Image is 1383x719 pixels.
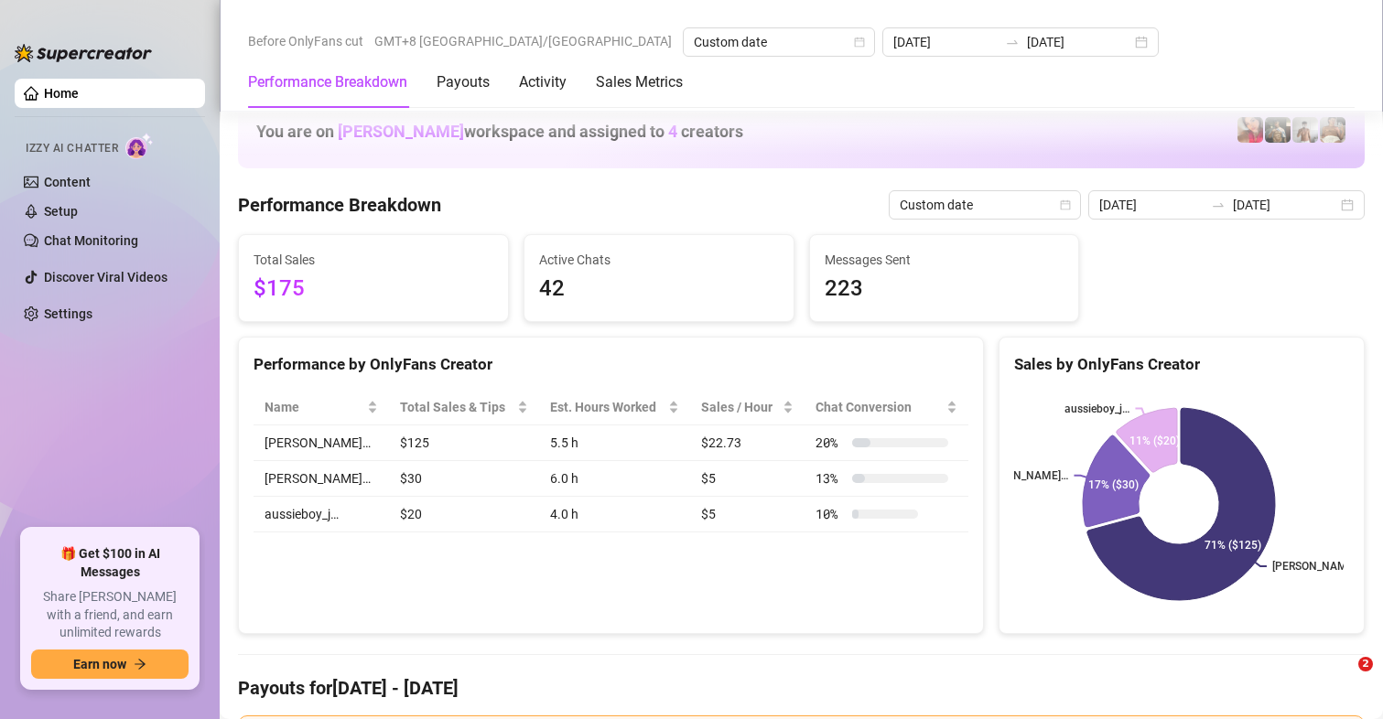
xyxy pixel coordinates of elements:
[690,461,805,497] td: $5
[1014,352,1349,377] div: Sales by OnlyFans Creator
[900,191,1070,219] span: Custom date
[44,175,91,189] a: Content
[539,425,690,461] td: 5.5 h
[816,504,845,524] span: 10 %
[816,433,845,453] span: 20 %
[248,27,363,55] span: Before OnlyFans cut
[31,545,189,581] span: 🎁 Get $100 in AI Messages
[978,469,1069,482] text: [PERSON_NAME]…
[44,86,79,101] a: Home
[73,657,126,671] span: Earn now
[254,497,389,532] td: aussieboy_j…
[1265,117,1291,143] img: Tony
[1005,35,1020,49] span: swap-right
[238,192,441,218] h4: Performance Breakdown
[254,352,968,377] div: Performance by OnlyFans Creator
[256,122,743,142] h1: You are on workspace and assigned to creators
[437,71,490,93] div: Payouts
[248,71,407,93] div: Performance Breakdown
[1272,560,1364,573] text: [PERSON_NAME]…
[389,497,539,532] td: $20
[238,675,1365,701] h4: Payouts for [DATE] - [DATE]
[1065,402,1130,415] text: aussieboy_j…
[400,397,513,417] span: Total Sales & Tips
[254,425,389,461] td: [PERSON_NAME]…
[539,461,690,497] td: 6.0 h
[668,122,677,141] span: 4
[1099,195,1204,215] input: Start date
[539,497,690,532] td: 4.0 h
[694,28,864,56] span: Custom date
[254,390,389,425] th: Name
[1321,657,1365,701] iframe: Intercom live chat
[254,461,389,497] td: [PERSON_NAME]…
[690,425,805,461] td: $22.73
[1320,117,1345,143] img: Aussieboy_jfree
[805,390,968,425] th: Chat Conversion
[389,461,539,497] td: $30
[265,397,363,417] span: Name
[1211,198,1226,212] span: swap-right
[519,71,567,93] div: Activity
[374,27,672,55] span: GMT+8 [GEOGRAPHIC_DATA]/[GEOGRAPHIC_DATA]
[31,649,189,679] button: Earn nowarrow-right
[389,425,539,461] td: $125
[134,658,146,671] span: arrow-right
[825,250,1064,270] span: Messages Sent
[125,133,154,159] img: AI Chatter
[254,272,493,306] span: $175
[44,306,92,321] a: Settings
[1005,35,1020,49] span: to
[1060,199,1071,210] span: calendar
[44,233,138,248] a: Chat Monitoring
[254,250,493,270] span: Total Sales
[893,32,998,52] input: Start date
[816,468,845,488] span: 13 %
[539,250,779,270] span: Active Chats
[44,270,167,284] a: Discover Viral Videos
[31,588,189,642] span: Share [PERSON_NAME] with a friend, and earn unlimited rewards
[1233,195,1337,215] input: End date
[690,497,805,532] td: $5
[539,272,779,306] span: 42
[15,44,152,62] img: logo-BBDzfeDw.svg
[1211,198,1226,212] span: to
[1292,117,1318,143] img: aussieboy_j
[701,397,779,417] span: Sales / Hour
[1027,32,1131,52] input: End date
[816,397,943,417] span: Chat Conversion
[26,140,118,157] span: Izzy AI Chatter
[44,204,78,219] a: Setup
[338,122,464,141] span: [PERSON_NAME]
[825,272,1064,306] span: 223
[596,71,683,93] div: Sales Metrics
[389,390,539,425] th: Total Sales & Tips
[854,37,865,48] span: calendar
[1237,117,1263,143] img: Vanessa
[690,390,805,425] th: Sales / Hour
[1358,657,1373,671] span: 2
[550,397,664,417] div: Est. Hours Worked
